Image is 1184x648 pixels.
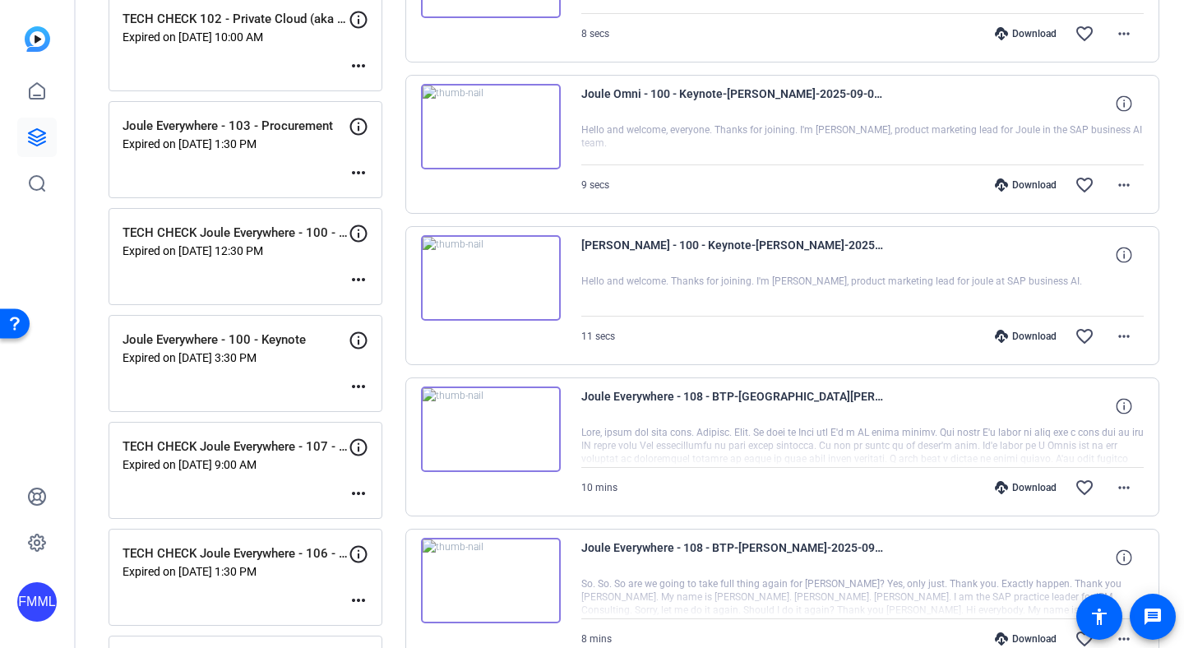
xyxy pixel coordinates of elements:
[421,235,561,321] img: thumb-nail
[123,137,349,150] p: Expired on [DATE] 1:30 PM
[123,10,349,29] p: TECH CHECK 102 - Private Cloud (aka RISE)
[123,244,349,257] p: Expired on [DATE] 12:30 PM
[349,270,368,289] mat-icon: more_horiz
[349,484,368,503] mat-icon: more_horiz
[349,163,368,183] mat-icon: more_horiz
[123,224,349,243] p: TECH CHECK Joule Everywhere - 100 - Keynote
[581,386,886,426] span: Joule Everywhere - 108 - BTP-[GEOGRAPHIC_DATA][PERSON_NAME]-2025-09-04-09-13-03-393-0
[1114,326,1134,346] mat-icon: more_horiz
[581,28,609,39] span: 8 secs
[25,26,50,52] img: blue-gradient.svg
[1089,607,1109,627] mat-icon: accessibility
[987,178,1065,192] div: Download
[987,330,1065,343] div: Download
[1075,24,1094,44] mat-icon: favorite_border
[1114,24,1134,44] mat-icon: more_horiz
[987,632,1065,646] div: Download
[1143,607,1163,627] mat-icon: message
[123,544,349,563] p: TECH CHECK Joule Everywhere - 106 - SCM
[1114,175,1134,195] mat-icon: more_horiz
[349,590,368,610] mat-icon: more_horiz
[987,27,1065,40] div: Download
[581,235,886,275] span: [PERSON_NAME] - 100 - Keynote-[PERSON_NAME]-2025-09-04-15-06-04-659-0
[581,84,886,123] span: Joule Omni - 100 - Keynote-[PERSON_NAME]-2025-09-04-15-15-04-814-0
[421,386,561,472] img: thumb-nail
[1114,478,1134,498] mat-icon: more_horiz
[123,458,349,471] p: Expired on [DATE] 9:00 AM
[581,179,609,191] span: 9 secs
[987,481,1065,494] div: Download
[1075,478,1094,498] mat-icon: favorite_border
[421,538,561,623] img: thumb-nail
[349,56,368,76] mat-icon: more_horiz
[581,482,617,493] span: 10 mins
[123,331,349,349] p: Joule Everywhere - 100 - Keynote
[1075,326,1094,346] mat-icon: favorite_border
[349,377,368,396] mat-icon: more_horiz
[17,582,57,622] div: FMML
[123,351,349,364] p: Expired on [DATE] 3:30 PM
[1075,175,1094,195] mat-icon: favorite_border
[123,117,349,136] p: Joule Everywhere - 103 - Procurement
[123,30,349,44] p: Expired on [DATE] 10:00 AM
[123,437,349,456] p: TECH CHECK Joule Everywhere - 107 - CX
[581,633,612,645] span: 8 mins
[421,84,561,169] img: thumb-nail
[123,565,349,578] p: Expired on [DATE] 1:30 PM
[581,538,886,577] span: Joule Everywhere - 108 - BTP-[PERSON_NAME]-2025-09-04-09-02-38-937-2
[581,331,615,342] span: 11 secs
